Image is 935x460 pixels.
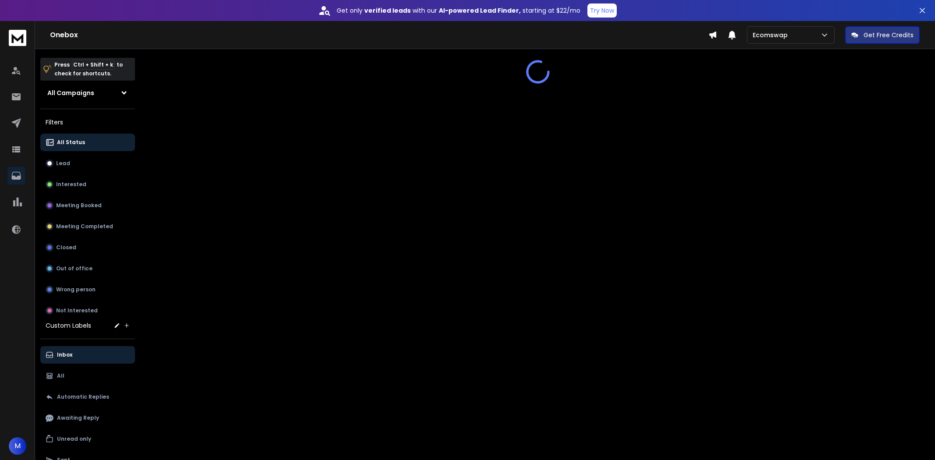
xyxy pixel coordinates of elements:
p: Try Now [590,6,614,15]
button: All Status [40,134,135,151]
h1: Onebox [50,30,708,40]
button: Automatic Replies [40,388,135,406]
button: All [40,367,135,385]
button: Wrong person [40,281,135,298]
h3: Filters [40,116,135,128]
p: Meeting Booked [56,202,102,209]
button: Try Now [587,4,617,18]
button: Meeting Completed [40,218,135,235]
button: Inbox [40,346,135,364]
strong: verified leads [364,6,411,15]
button: All Campaigns [40,84,135,102]
p: Press to check for shortcuts. [54,60,123,78]
button: Meeting Booked [40,197,135,214]
p: Unread only [57,435,91,442]
p: Not Interested [56,307,98,314]
button: M [9,437,26,455]
p: Get only with our starting at $22/mo [337,6,580,15]
p: Lead [56,160,70,167]
button: Closed [40,239,135,256]
p: Inbox [57,351,72,358]
button: Out of office [40,260,135,277]
h1: All Campaigns [47,88,94,97]
button: Interested [40,176,135,193]
button: Unread only [40,430,135,448]
p: Out of office [56,265,92,272]
p: Closed [56,244,76,251]
p: Ecomswap [753,31,791,39]
img: logo [9,30,26,46]
button: Lead [40,155,135,172]
span: Ctrl + Shift + k [72,60,114,70]
button: Not Interested [40,302,135,319]
p: Meeting Completed [56,223,113,230]
p: All [57,372,64,379]
button: Get Free Credits [845,26,920,44]
p: Get Free Credits [864,31,914,39]
p: Interested [56,181,86,188]
strong: AI-powered Lead Finder, [439,6,521,15]
p: Wrong person [56,286,96,293]
p: Automatic Replies [57,393,109,400]
h3: Custom Labels [46,321,91,330]
p: All Status [57,139,85,146]
button: Awaiting Reply [40,409,135,427]
p: Awaiting Reply [57,414,99,421]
